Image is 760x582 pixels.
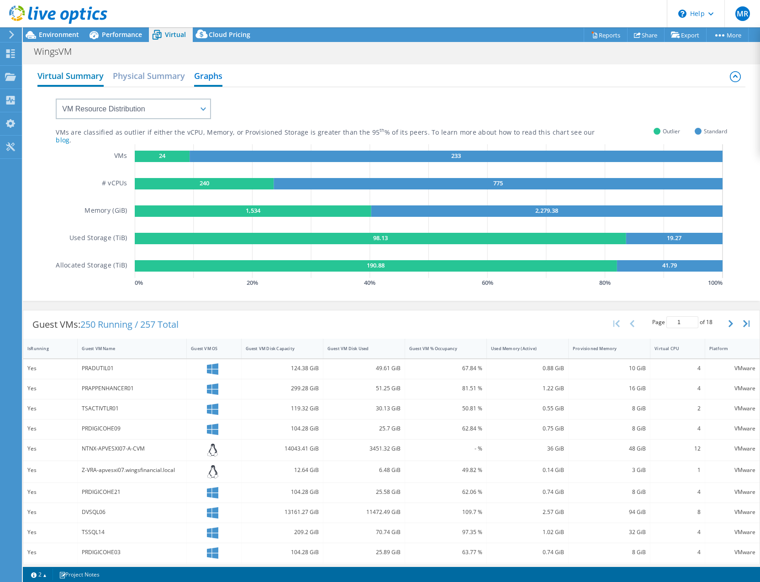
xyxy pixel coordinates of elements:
[652,316,712,328] span: Page of
[491,547,564,557] div: 0.74 GiB
[491,383,564,393] div: 1.22 GiB
[327,383,401,393] div: 51.25 GiB
[246,444,319,454] div: 14043.41 GiB
[373,234,388,242] text: 98.13
[30,47,86,57] h1: WingsVM
[23,310,188,339] div: Guest VMs:
[667,234,681,242] text: 19.27
[113,67,185,85] h2: Physical Summary
[246,507,319,517] div: 13161.27 GiB
[704,126,727,136] span: Standard
[573,363,646,373] div: 10 GiB
[491,465,564,475] div: 0.14 GiB
[599,278,611,287] text: 80 %
[159,152,166,160] text: 24
[82,424,182,434] div: PRDIGICOHE09
[327,465,401,475] div: 6.48 GiB
[27,487,73,497] div: Yes
[654,507,700,517] div: 8
[573,444,646,454] div: 48 GiB
[709,424,755,434] div: VMware
[327,404,401,414] div: 30.13 GiB
[27,404,73,414] div: Yes
[56,260,127,272] h5: Allocated Storage (TiB)
[27,444,73,454] div: Yes
[80,318,179,330] span: 250 Running / 257 Total
[246,383,319,393] div: 299.28 GiB
[573,507,646,517] div: 94 GiB
[82,507,182,517] div: DVSQL06
[82,383,182,393] div: PRAPPENHANCER01
[654,547,700,557] div: 4
[709,444,755,454] div: VMware
[654,527,700,537] div: 4
[53,569,106,580] a: Project Notes
[27,465,73,475] div: Yes
[493,179,503,187] text: 775
[165,30,186,39] span: Virtual
[709,547,755,557] div: VMware
[84,205,127,217] h5: Memory (GiB)
[135,278,143,287] text: 0 %
[246,527,319,537] div: 209.2 GiB
[664,28,707,42] a: Export
[654,424,700,434] div: 4
[409,487,482,497] div: 62.06 %
[654,346,689,351] div: Virtual CPU
[82,346,171,351] div: Guest VM Name
[709,404,755,414] div: VMware
[102,178,127,189] h5: # vCPUs
[246,346,308,351] div: Guest VM Disk Capacity
[27,363,73,373] div: Yes
[82,465,182,475] div: Z-VRA-apvesxi07.wingsfinancial.local
[69,233,127,244] h5: Used Storage (TiB)
[409,404,482,414] div: 50.81 %
[409,527,482,537] div: 97.35 %
[27,547,73,557] div: Yes
[82,527,182,537] div: TSSQL14
[409,547,482,557] div: 63.77 %
[491,444,564,454] div: 36 GiB
[627,28,665,42] a: Share
[327,363,401,373] div: 49.61 GiB
[409,507,482,517] div: 109.7 %
[409,363,482,373] div: 67.84 %
[246,404,319,414] div: 119.32 GiB
[27,527,73,537] div: Yes
[491,363,564,373] div: 0.88 GiB
[491,346,553,351] div: Used Memory (Active)
[27,507,73,517] div: Yes
[709,465,755,475] div: VMware
[135,278,727,287] svg: GaugeChartPercentageAxisTexta
[573,346,635,351] div: Provisioned Memory
[82,444,182,454] div: NTNX-APVESXI07-A-CVM
[327,527,401,537] div: 70.74 GiB
[491,487,564,497] div: 0.74 GiB
[573,487,646,497] div: 8 GiB
[246,206,261,215] text: 1,534
[246,487,319,497] div: 104.28 GiB
[364,278,375,287] text: 40 %
[708,278,723,287] text: 100 %
[709,507,755,517] div: VMware
[709,383,755,393] div: VMware
[654,444,700,454] div: 12
[573,404,646,414] div: 8 GiB
[573,383,646,393] div: 16 GiB
[327,346,390,351] div: Guest VM Disk Used
[327,487,401,497] div: 25.58 GiB
[327,424,401,434] div: 25.7 GiB
[709,346,744,351] div: Platform
[114,151,127,162] h5: VMs
[199,179,209,187] text: 240
[246,363,319,373] div: 124.38 GiB
[37,67,104,87] h2: Virtual Summary
[27,346,62,351] div: IsRunning
[380,127,385,133] sup: th
[584,28,628,42] a: Reports
[82,547,182,557] div: PRDIGICOHE03
[735,6,750,21] span: MR
[678,10,686,18] svg: \n
[706,318,712,326] span: 18
[56,136,69,144] a: blog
